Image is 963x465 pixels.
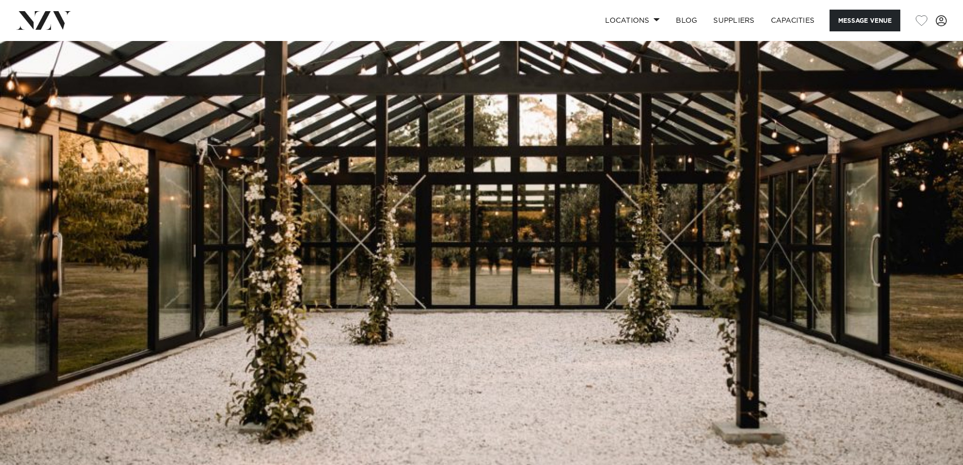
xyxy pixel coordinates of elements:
[830,10,900,31] button: Message Venue
[597,10,668,31] a: Locations
[668,10,705,31] a: BLOG
[705,10,762,31] a: SUPPLIERS
[763,10,823,31] a: Capacities
[16,11,71,29] img: nzv-logo.png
